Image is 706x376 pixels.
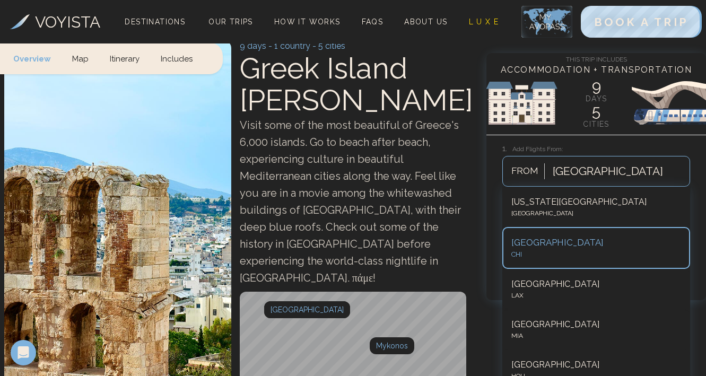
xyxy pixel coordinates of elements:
[511,278,681,291] div: [GEOGRAPHIC_DATA]
[204,14,257,29] a: Our Trips
[505,164,544,178] span: FROM
[486,71,706,135] img: European Sights
[150,42,203,74] a: Includes
[511,358,681,371] div: [GEOGRAPHIC_DATA]
[264,301,350,318] div: [GEOGRAPHIC_DATA]
[264,301,350,318] div: Map marker
[274,18,341,26] span: How It Works
[511,291,681,300] div: LAX
[13,42,62,74] a: Overview
[208,18,253,26] span: Our Trips
[270,14,345,29] a: How It Works
[370,337,414,354] div: Mykonos
[581,18,702,28] a: BOOK A TRIP
[120,13,189,45] span: Destinations
[511,236,681,250] div: [GEOGRAPHIC_DATA]
[486,53,706,64] h4: This Trip Includes
[400,14,451,29] a: About Us
[240,51,473,118] span: Greek Island [PERSON_NAME]
[10,14,30,29] img: Voyista Logo
[511,318,681,331] div: [GEOGRAPHIC_DATA]
[99,42,150,74] a: Itinerary
[469,18,499,26] span: L U X E
[465,14,503,29] a: L U X E
[35,10,100,34] h3: VOYISTA
[486,64,706,76] h4: Accommodation + Transportation
[10,10,100,34] a: VOYISTA
[358,14,388,29] a: FAQs
[511,249,681,260] div: CHI
[502,143,690,155] h3: Add Flights From:
[362,18,383,26] span: FAQs
[511,208,681,218] div: [GEOGRAPHIC_DATA]
[511,331,681,340] div: MIA
[240,119,461,284] span: Visit some of the most beautiful of Greece's 6,000 islands. Go to beach after beach, experiencing...
[581,6,702,38] button: BOOK A TRIP
[521,6,572,38] img: My Account
[502,144,512,153] span: 1.
[511,196,681,208] div: [US_STATE][GEOGRAPHIC_DATA]
[594,15,688,29] span: BOOK A TRIP
[62,42,99,74] a: Map
[370,337,414,354] div: Map marker
[11,340,36,365] div: Open Intercom Messenger
[404,18,447,26] span: About Us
